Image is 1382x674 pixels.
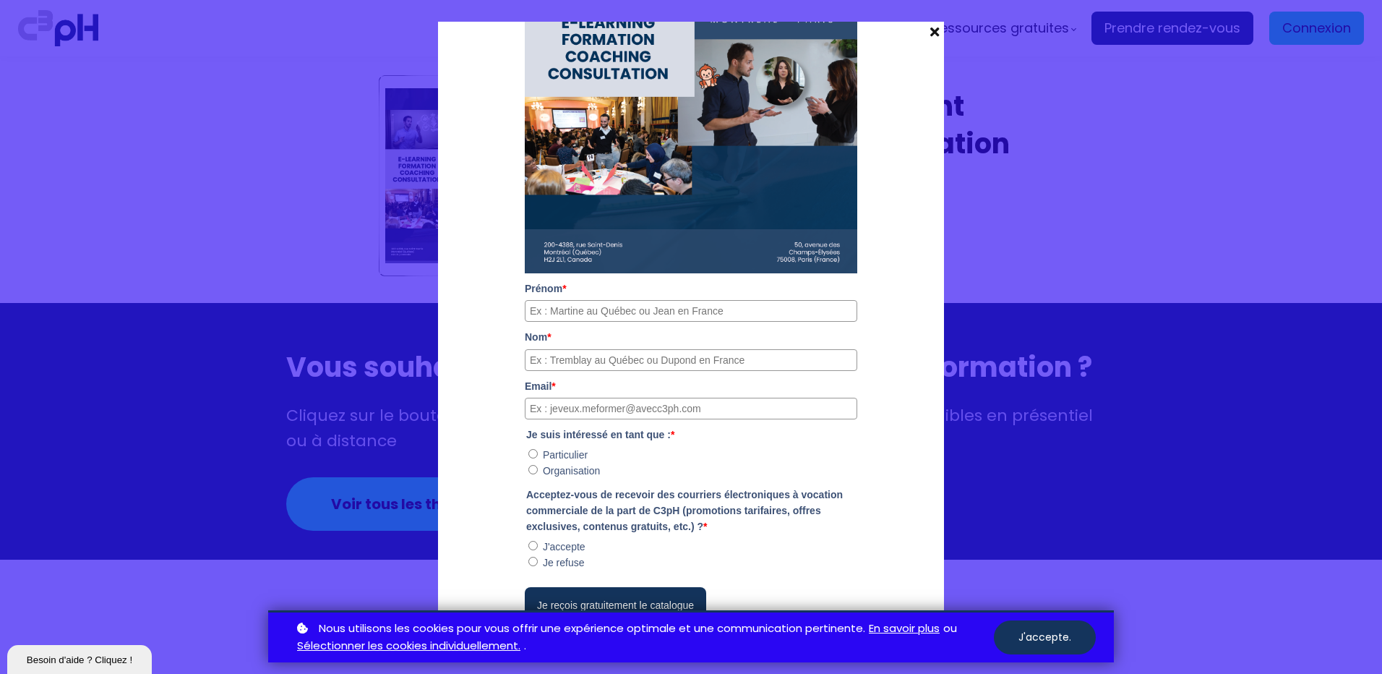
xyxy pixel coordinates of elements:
p: ou . [293,620,994,656]
label: Organisation [543,465,600,477]
input: Ex : Martine au Québec ou Jean en France [525,300,857,322]
label: J'accepte [543,541,585,553]
a: Sélectionner les cookies individuellement. [297,637,520,655]
button: J'accepte. [994,620,1096,654]
legend: Acceptez-vous de recevoir des courriers électroniques à vocation commerciale de la part de C3pH (... [525,487,857,535]
label: Je refuse [543,557,585,568]
legend: Je suis intéressé en tant que : [525,427,676,443]
input: Ex : jeveux.meformer@avecc3ph.com [525,398,857,419]
label: Email [525,378,857,394]
label: Prénom [525,281,857,297]
label: Nom [525,329,857,345]
a: En savoir plus [869,620,940,638]
button: Je reçois gratuitement le catalogue [525,587,706,623]
span: Nous utilisons les cookies pour vous offrir une expérience optimale et une communication pertinente. [319,620,865,638]
iframe: chat widget [7,642,155,674]
input: Ex : Tremblay au Québec ou Dupond en France [525,349,857,371]
label: Particulier [543,449,588,461]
